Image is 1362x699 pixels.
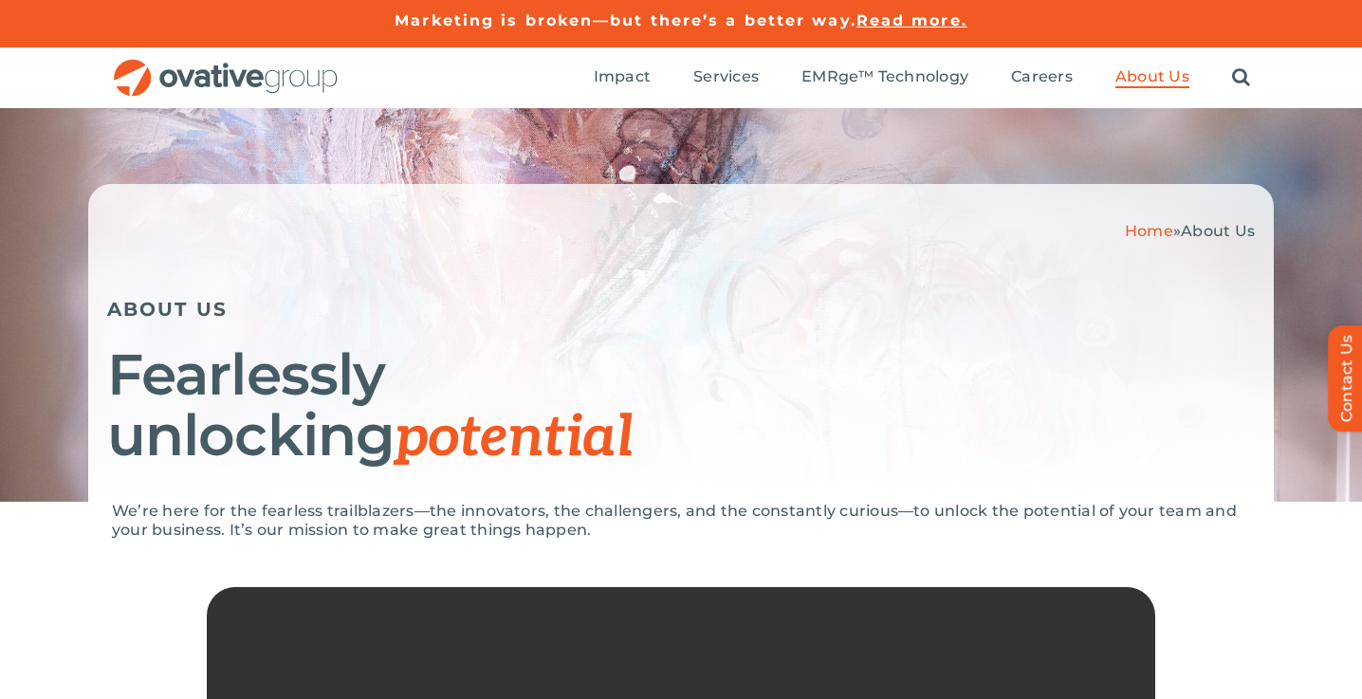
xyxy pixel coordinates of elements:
a: OG_Full_horizontal_RGB [112,57,340,75]
nav: Menu [594,47,1250,108]
span: EMRge™ Technology [801,67,968,86]
a: Services [693,67,759,88]
a: Impact [594,67,651,88]
a: Search [1232,67,1250,88]
h1: Fearlessly unlocking [107,344,1255,469]
span: Services [693,67,759,86]
span: Impact [594,67,651,86]
span: About Us [1181,222,1255,240]
h5: ABOUT US [107,298,1255,321]
span: About Us [1115,67,1189,86]
span: Careers [1011,67,1073,86]
a: Read more. [856,11,967,29]
a: Marketing is broken—but there’s a better way. [395,11,856,29]
a: EMRge™ Technology [801,67,968,88]
a: Home [1125,222,1173,240]
span: potential [395,404,633,472]
p: We’re here for the fearless trailblazers—the innovators, the challengers, and the constantly curi... [112,502,1250,540]
a: Careers [1011,67,1073,88]
span: » [1125,222,1255,240]
a: About Us [1115,67,1189,88]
